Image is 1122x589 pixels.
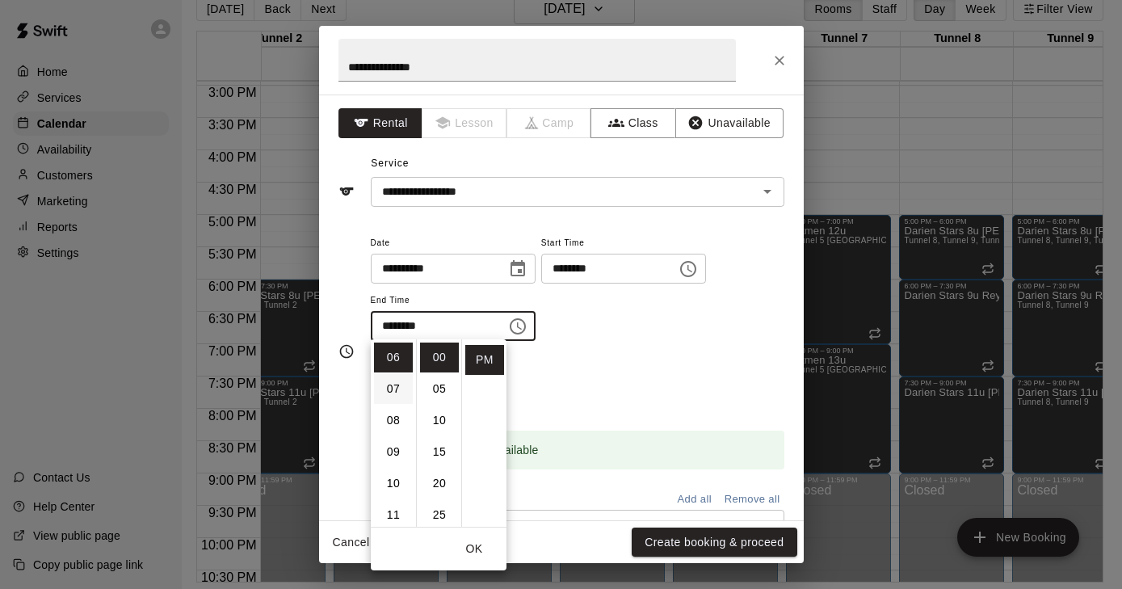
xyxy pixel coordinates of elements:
[675,108,784,138] button: Unavailable
[374,437,413,467] li: 9 hours
[721,487,784,512] button: Remove all
[420,406,459,435] li: 10 minutes
[756,515,779,538] button: Open
[420,469,459,499] li: 20 minutes
[632,528,796,557] button: Create booking & proceed
[416,339,461,527] ul: Select minutes
[756,180,779,203] button: Open
[507,108,592,138] span: Camps can only be created in the Services page
[371,233,536,255] span: Date
[420,343,459,372] li: 0 minutes
[374,374,413,404] li: 7 hours
[371,290,536,312] span: End Time
[420,500,459,530] li: 25 minutes
[374,406,413,435] li: 8 hours
[448,534,500,564] button: OK
[374,343,413,372] li: 6 hours
[374,500,413,530] li: 11 hours
[420,374,459,404] li: 5 minutes
[590,108,675,138] button: Class
[541,233,706,255] span: Start Time
[669,487,721,512] button: Add all
[371,158,409,169] span: Service
[422,108,507,138] span: Lessons must be created in the Services page first
[765,46,794,75] button: Close
[371,339,416,527] ul: Select hours
[374,469,413,499] li: 10 hours
[420,437,459,467] li: 15 minutes
[502,310,534,343] button: Choose time, selected time is 6:00 PM
[338,343,355,360] svg: Timing
[672,253,704,285] button: Choose time, selected time is 5:00 PM
[465,345,504,375] li: PM
[338,519,355,535] svg: Rooms
[326,528,377,557] button: Cancel
[502,253,534,285] button: Choose date, selected date is Jan 9, 2026
[461,339,506,527] ul: Select meridiem
[338,108,423,138] button: Rental
[338,183,355,200] svg: Service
